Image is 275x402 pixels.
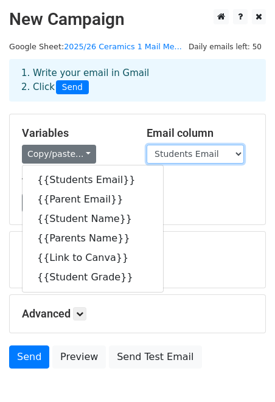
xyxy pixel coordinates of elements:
a: {{Student Grade}} [23,268,163,287]
span: Daily emails left: 50 [184,40,266,54]
a: Preview [52,345,106,369]
a: Send Test Email [109,345,201,369]
a: Daily emails left: 50 [184,42,266,51]
a: 2025/26 Ceramics 1 Mail Me... [64,42,182,51]
div: 1. Write your email in Gmail 2. Click [12,66,263,94]
h5: Advanced [22,307,253,321]
small: Google Sheet: [9,42,182,51]
h5: Variables [22,126,128,140]
a: {{Students Email}} [23,170,163,190]
a: {{Parents Name}} [23,229,163,248]
a: {{Link to Canva}} [23,248,163,268]
span: Send [56,80,89,95]
h5: Email column [147,126,253,140]
h2: New Campaign [9,9,266,30]
a: {{Parent Email}} [23,190,163,209]
iframe: Chat Widget [214,344,275,402]
a: Copy/paste... [22,145,96,164]
a: Send [9,345,49,369]
a: {{Student Name}} [23,209,163,229]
